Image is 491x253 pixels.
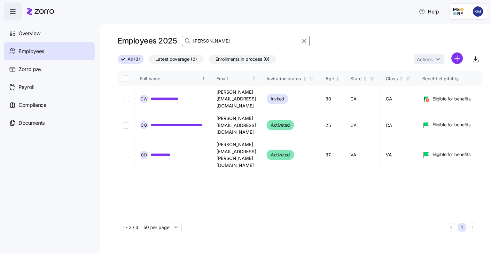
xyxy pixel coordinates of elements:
a: Payroll [4,78,95,96]
span: Zorro pay [19,65,42,73]
span: Compliance [19,101,46,109]
input: Search Employees [182,36,310,46]
div: Age [325,75,334,82]
span: Eligible for benefits [433,96,471,102]
input: Select record 1 [123,96,129,102]
h1: Employees 2025 [118,36,177,46]
div: Full name [140,75,200,82]
div: Email [216,75,251,82]
th: Full nameSorted ascending [135,71,211,86]
span: Activated [271,121,290,129]
span: C D [141,153,147,157]
td: CA [381,86,417,112]
input: Select record 2 [123,122,129,128]
div: Class [386,75,398,82]
td: CA [345,86,381,112]
td: 25 [320,112,345,138]
a: Zorro pay [4,60,95,78]
span: Eligible for benefits [433,151,471,158]
div: Not sorted [399,76,403,81]
span: Payroll [19,83,35,91]
span: Overview [19,29,40,37]
td: [PERSON_NAME][EMAIL_ADDRESS][DOMAIN_NAME] [211,86,261,112]
span: Latest coverage (0) [155,55,197,63]
td: CA [381,112,417,138]
td: [PERSON_NAME][EMAIL_ADDRESS][PERSON_NAME][DOMAIN_NAME] [211,138,261,172]
button: Actions [414,54,444,64]
a: Overview [4,24,95,42]
span: Activated [271,151,290,159]
button: Previous page [447,223,455,232]
img: Employer logo [453,8,464,15]
span: Eligible for benefits [433,122,471,128]
th: AgeNot sorted [320,71,345,86]
th: EmailNot sorted [211,71,261,86]
div: Not sorted [302,76,307,81]
div: Invitation status [267,75,301,82]
button: Next page [469,223,477,232]
div: State [350,75,362,82]
a: Compliance [4,96,95,114]
img: 44b41f1a780d076a4ae4ca23ad64d4f0 [473,6,483,17]
td: VA [345,138,381,172]
span: Invited [271,95,284,103]
th: ClassNot sorted [381,71,417,86]
input: Select record 3 [123,152,129,158]
button: Help [414,5,444,18]
td: 37 [320,138,345,172]
div: Not sorted [335,76,340,81]
a: Employees [4,42,95,60]
td: CA [345,112,381,138]
th: StateNot sorted [345,71,381,86]
span: Enrollments in process (0) [215,55,269,63]
button: 1 [458,223,466,232]
span: C Q [141,123,147,127]
span: All (3) [128,55,140,63]
span: Actions [417,57,433,62]
svg: add icon [451,52,463,64]
a: Documents [4,114,95,132]
div: Not sorted [252,76,256,81]
td: [PERSON_NAME][EMAIL_ADDRESS][DOMAIN_NAME] [211,112,261,138]
div: Sorted ascending [201,76,206,81]
td: VA [381,138,417,172]
span: Employees [19,47,44,55]
span: C W [140,97,148,101]
th: Invitation statusNot sorted [261,71,320,86]
td: 30 [320,86,345,112]
span: Documents [19,119,45,127]
div: Not sorted [362,76,367,81]
span: Help [419,8,439,15]
input: Select all records [123,75,129,82]
span: 1 - 3 / 3 [123,224,138,231]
